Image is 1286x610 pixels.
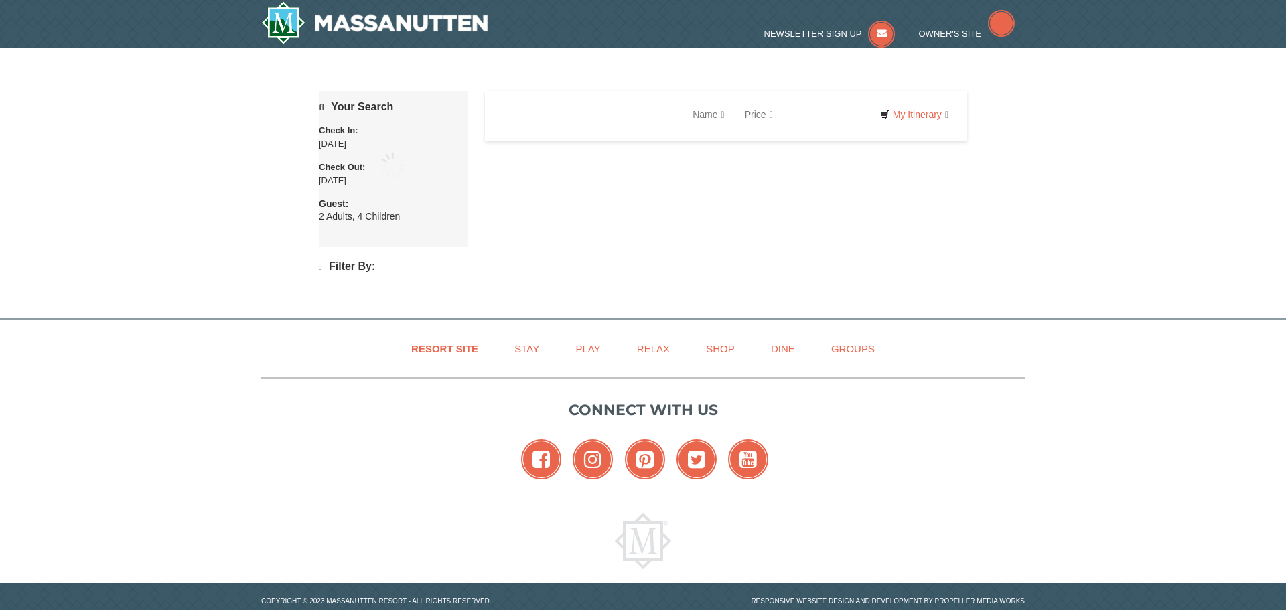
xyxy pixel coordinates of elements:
[764,29,896,39] a: Newsletter Sign Up
[319,260,468,273] h4: Filter By:
[261,1,488,44] a: Massanutten Resort
[919,29,982,39] span: Owner's Site
[754,333,812,364] a: Dine
[620,333,687,364] a: Relax
[380,152,407,179] img: wait gif
[683,101,734,128] a: Name
[261,1,488,44] img: Massanutten Resort Logo
[919,29,1015,39] a: Owner's Site
[689,333,752,364] a: Shop
[764,29,862,39] span: Newsletter Sign Up
[261,399,1025,421] p: Connect with us
[615,513,671,569] img: Massanutten Resort Logo
[871,104,957,125] a: My Itinerary
[751,597,1025,605] a: Responsive website design and development by Propeller Media Works
[251,596,643,606] p: Copyright © 2023 Massanutten Resort - All Rights Reserved.
[498,333,556,364] a: Stay
[395,333,495,364] a: Resort Site
[559,333,617,364] a: Play
[735,101,783,128] a: Price
[814,333,891,364] a: Groups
